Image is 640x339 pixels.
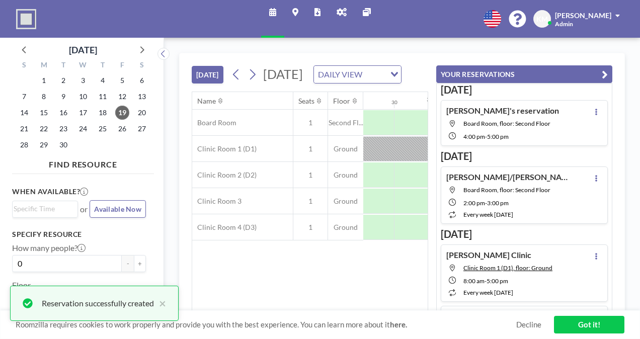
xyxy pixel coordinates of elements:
h3: [DATE] [441,83,608,96]
div: T [93,59,112,72]
label: Floor [12,280,31,290]
a: here. [390,320,407,329]
span: Friday, September 19, 2025 [115,106,129,120]
span: Saturday, September 27, 2025 [135,122,149,136]
div: 3PM [427,96,439,103]
span: Friday, September 5, 2025 [115,73,129,88]
span: Board Room, floor: Second Floor [463,186,550,194]
span: Clinic Room 4 (D3) [192,223,257,232]
div: [DATE] [69,43,97,57]
span: Tuesday, September 9, 2025 [56,90,70,104]
span: Clinic Room 3 [192,197,242,206]
div: T [54,59,73,72]
span: Ground [328,171,363,180]
span: 5:00 PM [487,133,509,140]
button: close [154,297,166,309]
div: Floor [333,97,350,106]
span: Wednesday, September 24, 2025 [76,122,90,136]
span: Tuesday, September 23, 2025 [56,122,70,136]
span: 1 [293,171,328,180]
span: Board Room, floor: Second Floor [463,120,550,127]
span: Monday, September 29, 2025 [37,138,51,152]
div: Name [197,97,216,106]
span: KM [536,15,548,24]
a: Got it! [554,316,624,333]
span: Monday, September 15, 2025 [37,106,51,120]
h3: Specify resource [12,230,146,239]
span: Ground [328,197,363,206]
label: How many people? [12,243,86,253]
span: Wednesday, September 10, 2025 [76,90,90,104]
span: Monday, September 8, 2025 [37,90,51,104]
span: or [80,204,88,214]
img: organization-logo [16,9,36,29]
span: Thursday, September 25, 2025 [96,122,110,136]
h3: [DATE] [441,228,608,240]
span: Saturday, September 20, 2025 [135,106,149,120]
span: Roomzilla requires cookies to work properly and provide you with the best experience. You can lea... [16,320,516,329]
span: 1 [293,144,328,153]
span: Board Room [192,118,236,127]
span: [PERSON_NAME] [555,11,611,20]
span: Tuesday, September 30, 2025 [56,138,70,152]
input: Search for option [14,203,72,214]
span: Saturday, September 13, 2025 [135,90,149,104]
span: Clinic Room 2 (D2) [192,171,257,180]
span: Monday, September 1, 2025 [37,73,51,88]
span: 1 [293,223,328,232]
span: Sunday, September 7, 2025 [17,90,31,104]
span: Ground [328,144,363,153]
span: Ground [328,223,363,232]
span: 4:00 PM [463,133,485,140]
span: Saturday, September 6, 2025 [135,73,149,88]
span: Admin [555,20,573,28]
h4: [PERSON_NAME]/[PERSON_NAME] [446,172,572,182]
div: F [112,59,132,72]
span: every week [DATE] [463,289,513,296]
span: Sunday, September 28, 2025 [17,138,31,152]
span: Tuesday, September 2, 2025 [56,73,70,88]
a: Decline [516,320,541,329]
div: M [34,59,54,72]
span: Thursday, September 11, 2025 [96,90,110,104]
span: - [485,277,487,285]
div: 30 [391,99,397,106]
span: Wednesday, September 17, 2025 [76,106,90,120]
span: 1 [293,118,328,127]
span: - [485,133,487,140]
span: Friday, September 26, 2025 [115,122,129,136]
div: Search for option [13,201,77,216]
div: Reservation successfully created [42,297,154,309]
div: S [15,59,34,72]
span: Available Now [94,205,141,213]
span: every week [DATE] [463,211,513,218]
button: YOUR RESERVATIONS [436,65,612,83]
span: 1 [293,197,328,206]
span: Sunday, September 21, 2025 [17,122,31,136]
span: - [485,199,487,207]
h4: FIND RESOURCE [12,155,154,169]
div: S [132,59,151,72]
span: Monday, September 22, 2025 [37,122,51,136]
span: Second Fl... [328,118,363,127]
span: 5:00 PM [487,277,508,285]
input: Search for option [365,68,384,81]
span: Clinic Room 1 (D1) [192,144,257,153]
button: + [134,255,146,272]
span: [DATE] [263,66,303,81]
span: Thursday, September 4, 2025 [96,73,110,88]
h4: [PERSON_NAME]'s reservation [446,106,559,116]
div: Seats [298,97,314,106]
span: Tuesday, September 16, 2025 [56,106,70,120]
button: [DATE] [192,66,223,83]
span: Thursday, September 18, 2025 [96,106,110,120]
button: - [122,255,134,272]
h4: [PERSON_NAME] Clinic [446,250,531,260]
button: Available Now [90,200,146,218]
div: W [73,59,93,72]
span: Clinic Room 1 (D1), floor: Ground [463,264,552,272]
span: 2:00 PM [463,199,485,207]
span: Friday, September 12, 2025 [115,90,129,104]
span: Sunday, September 14, 2025 [17,106,31,120]
h3: [DATE] [441,150,608,162]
